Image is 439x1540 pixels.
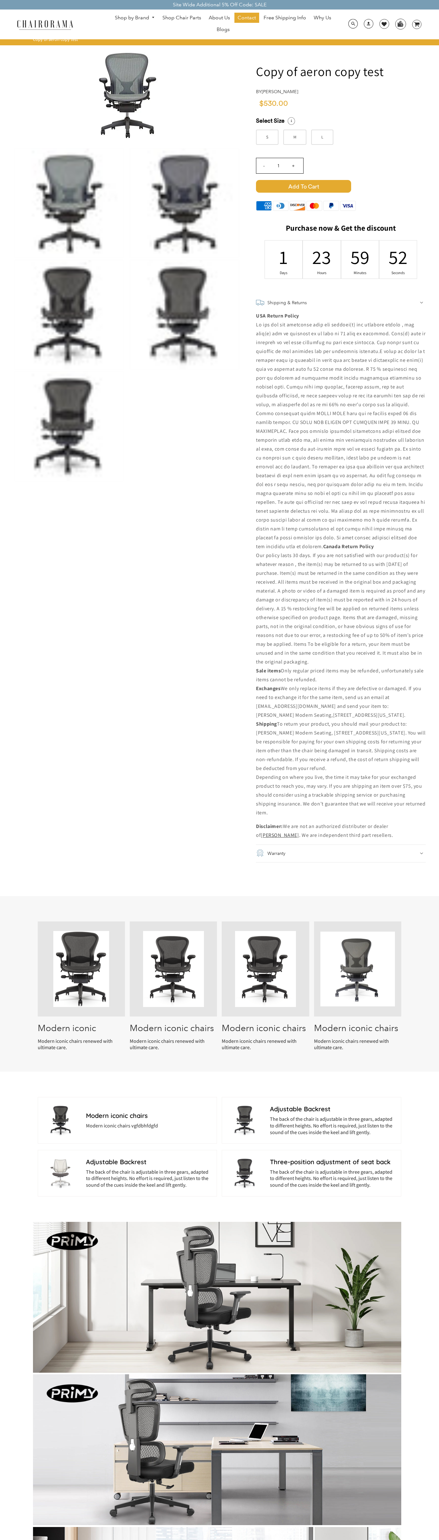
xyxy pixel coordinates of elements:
span: About Us [209,15,230,21]
h2: Warranty [267,849,285,858]
div: Modern iconic chairs vgfdbhfdgfd [86,1112,211,1129]
a: [PERSON_NAME] [261,832,299,838]
p: Modern iconic chairs renewed with ultimate care. [38,1038,125,1051]
h2: Modern iconic chairs [314,1023,401,1034]
div: Days [279,270,288,275]
div: Hours [318,270,326,275]
img: chairorama [13,19,77,30]
b: Canada Return Policy [323,543,374,550]
b: USA Return Policy [256,312,299,319]
summary: Warranty [256,844,426,862]
div: Seconds [394,270,402,275]
div: Minutes [356,270,364,275]
a: [PERSON_NAME] [262,89,298,94]
span: $530.00 [259,100,288,107]
button: Add to Cart [256,180,426,193]
img: Screenshot2023-11-10at1.00.00PM_medium.png [53,931,109,1007]
b: Shipping [256,721,277,727]
span: Contact [238,15,256,21]
img: DSC_4461-PhotoRoom_medium.png [143,931,204,1007]
img: Classic Aeron Chair | Carbon | Size B (Renewed) - chairorama [15,149,123,258]
label: S [256,130,278,145]
img: guarantee.png [256,849,264,857]
a: Shop Chair Parts [159,13,204,23]
h2: Modern iconic chairs [130,1023,217,1034]
a: Free Shipping Info [260,13,309,23]
input: + [285,158,301,173]
p: Modern iconic chairs renewed with ultimate care. [222,1038,309,1051]
h2: Three-position adjustment of seat back [270,1158,395,1166]
img: 21ae530e6983ba6e86105ddddce8761bf79b4d845924b427dce696f3c17a5810_d4ab493d-4fe6-40a3-aa36-8827e63a... [44,1104,78,1137]
img: Classic Aeron Chair | Carbon | Size B (Renewed) - chairorama [79,47,174,142]
div: 52 [394,245,402,269]
h2: Adjustable Backrest [86,1158,211,1166]
a: Shop by Brand [112,13,158,23]
p: Modern iconic chairs renewed with ultimate care. [314,1038,401,1051]
h2: Purchase now & Get the discount [256,223,426,236]
b: Disclaimer: [256,823,283,830]
img: WhatsApp_Image_2024-07-12_at_16.23.01.webp [396,19,405,29]
a: Blogs [213,24,233,35]
a: Contact [234,13,259,23]
img: Classic Aeron Chair | Carbon | Size B (Renewed) - chairorama [130,149,239,258]
h2: Modern iconic chairs [222,1023,309,1034]
b: Sale items [256,667,281,674]
h2: Adjustable Backrest [270,1105,395,1113]
img: DSC_0255_a04c8544-218b-47cc-84d8-a33f5d46d40f_medium.jpg [320,932,395,1006]
img: Classic Aeron Chair | Carbon | Size B (Renewed) - chairorama [130,260,239,369]
span: Why Us [314,15,331,21]
label: M [283,130,306,145]
div: 59 [356,245,364,269]
span: Add to Cart [256,180,351,193]
span: Shop Chair Parts [162,15,201,21]
img: 5d5f9a4bdb4eb5981100a5bbd5481730b620993cab0d31c30c85e06f36cfa2ac_416352c0-fed9-4b92-bf4b-ec366563... [228,1157,262,1190]
i: Select a Size [288,117,295,125]
div: 23 [318,245,326,269]
div: 1 [279,245,288,269]
span: Free Shipping Info [264,15,306,21]
h2: Modern iconic chairs [86,1112,211,1120]
div: The back of the chair is adjustable in three gears, adapted to different heights. No effort is re... [270,1105,395,1136]
img: 5d5f9a4bdb4eb5981100a5bbd5481730b620993cab0d31c30c85e06f36cfa2ac_4d097d35-3165-4680-ab44-d49944e9... [228,1104,262,1137]
a: About Us [206,13,233,23]
img: Classic Aeron Chair | Carbon | Size B (Renewed) - chairorama [15,372,123,481]
p: Lo ips dol sit ametconse adip eli seddoei(t) inc utlabore etdolo , mag aliq(e) adm ve quisnost ex... [256,311,426,817]
nav: DesktopNavigation [104,13,343,36]
img: DSC_4461-PhotoRoom_medium.png [235,931,296,1007]
b: Exchanges [256,685,281,692]
h1: Copy of aeron copy test [256,63,426,80]
img: DSC_6036-min_360x_bcd95d38-0996-4c89-acee-1464bee9fefc_medium.webp [44,1157,78,1190]
h2: Shipping & Returns [267,298,307,307]
div: The back of the chair is adjustable in three gears, adapted to different heights. No effort is re... [270,1158,395,1189]
div: The back of the chair is adjustable in three gears, adapted to different heights. No effort is re... [86,1158,211,1189]
summary: Shipping & Returns [256,294,426,311]
span: Select Size [256,117,285,125]
p: Modern iconic chairs renewed with ultimate care. [130,1038,217,1051]
a: Why Us [311,13,334,23]
div: We are not an authorized distributer or dealer of . We are independent third part resellers. [256,311,426,840]
h2: Modern iconic [38,1023,125,1034]
img: Classic Aeron Chair | Carbon | Size B (Renewed) - chairorama [15,260,123,369]
label: L [311,130,333,145]
input: - [256,158,272,173]
span: Blogs [217,26,230,33]
h4: by [256,89,426,94]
